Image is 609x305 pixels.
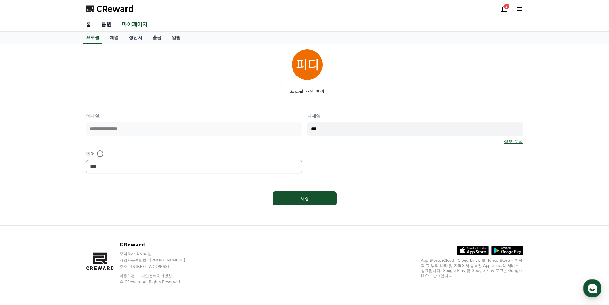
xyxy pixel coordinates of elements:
[20,213,24,218] span: 홈
[504,4,509,9] div: 2
[120,258,198,263] p: 사업자등록번호 : [PHONE_NUMBER]
[120,251,198,256] p: 주식회사 와이피랩
[285,195,324,202] div: 저장
[2,203,42,219] a: 홈
[141,274,172,278] a: 개인정보처리방침
[59,213,66,218] span: 대화
[86,150,302,157] p: 언어
[124,32,147,44] a: 정산서
[421,258,523,278] p: App Store, iCloud, iCloud Drive 및 iTunes Store는 미국과 그 밖의 나라 및 지역에서 등록된 Apple Inc.의 서비스 상표입니다. Goo...
[42,203,82,219] a: 대화
[292,49,323,80] img: profile_image
[281,85,333,97] label: 프로필 사진 변경
[86,4,134,14] a: CReward
[105,32,124,44] a: 채널
[504,138,523,145] a: 정보 수정
[120,264,198,269] p: 주소 : [STREET_ADDRESS]
[120,279,198,285] p: © CReward All Rights Reserved.
[99,213,106,218] span: 설정
[86,113,302,119] p: 이메일
[121,18,149,31] a: 마이페이지
[167,32,186,44] a: 알림
[83,32,102,44] a: 프로필
[81,18,96,31] a: 홈
[273,191,337,205] button: 저장
[120,241,198,249] p: CReward
[96,18,117,31] a: 음원
[307,113,523,119] p: 닉네임
[96,4,134,14] span: CReward
[500,5,508,13] a: 2
[120,274,140,278] a: 이용약관
[82,203,123,219] a: 설정
[147,32,167,44] a: 출금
